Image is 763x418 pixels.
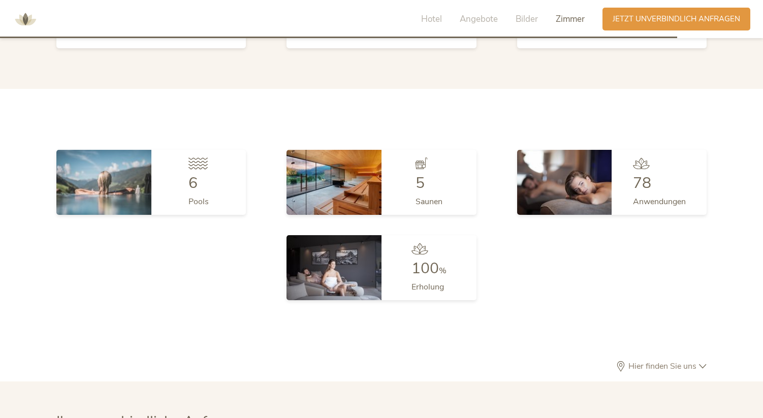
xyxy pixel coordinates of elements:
[416,196,442,207] span: Saunen
[439,265,447,276] span: %
[613,14,740,24] span: Jetzt unverbindlich anfragen
[516,13,538,25] span: Bilder
[188,196,209,207] span: Pools
[10,4,41,35] img: AMONTI & LUNARIS Wellnessresort
[421,13,442,25] span: Hotel
[10,15,41,22] a: AMONTI & LUNARIS Wellnessresort
[416,173,425,194] span: 5
[460,13,498,25] span: Angebote
[188,173,198,194] span: 6
[411,281,444,293] span: Erholung
[556,13,585,25] span: Zimmer
[626,362,699,370] span: Hier finden Sie uns
[411,258,439,279] span: 100
[633,196,686,207] span: Anwendungen
[633,173,651,194] span: 78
